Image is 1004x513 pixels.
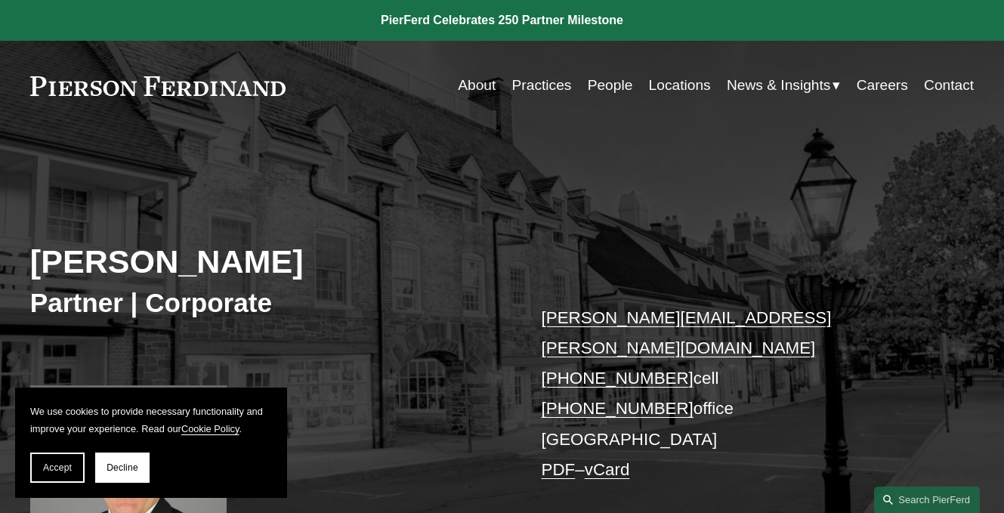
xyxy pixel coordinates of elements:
a: [PHONE_NUMBER] [542,369,694,388]
a: [PERSON_NAME][EMAIL_ADDRESS][PERSON_NAME][DOMAIN_NAME] [542,308,832,357]
a: Search this site [874,487,980,513]
a: vCard [585,460,630,479]
a: Contact [924,71,974,100]
a: Locations [649,71,711,100]
a: People [588,71,633,100]
a: Practices [512,71,572,100]
a: About [458,71,496,100]
h2: [PERSON_NAME] [30,242,502,281]
p: We use cookies to provide necessary functionality and improve your experience. Read our . [30,403,272,437]
a: PDF [542,460,576,479]
a: Cookie Policy [181,423,239,434]
p: cell office [GEOGRAPHIC_DATA] – [542,303,935,486]
button: Accept [30,453,85,483]
a: [PHONE_NUMBER] [542,399,694,418]
section: Cookie banner [15,388,287,498]
span: Decline [107,462,138,473]
span: News & Insights [727,73,830,99]
a: folder dropdown [727,71,840,100]
span: Accept [43,462,72,473]
h3: Partner | Corporate [30,286,502,319]
button: Decline [95,453,150,483]
a: Careers [857,71,908,100]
